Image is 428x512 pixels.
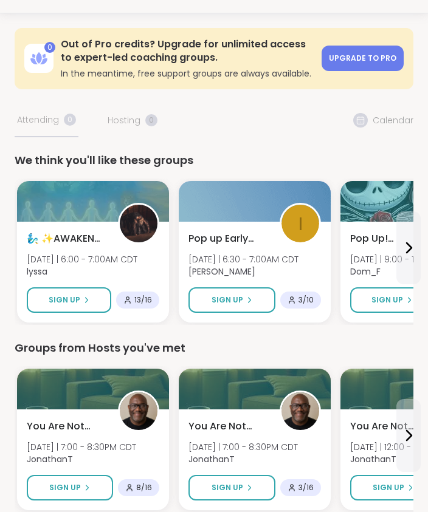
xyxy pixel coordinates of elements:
[188,419,266,434] span: You Are Not Alone With This
[134,295,152,305] span: 13 / 16
[49,295,80,305] span: Sign Up
[188,287,275,313] button: Sign Up
[188,441,298,453] span: [DATE] | 7:00 - 8:30PM CDT
[188,253,299,265] span: [DATE] | 6:30 - 7:00AM CDT
[27,419,105,434] span: You Are Not Alone With This
[61,38,314,65] h3: Out of Pro credits? Upgrade for unlimited access to expert-led coaching groups.
[188,231,266,246] span: Pop up Early Body Doubling!
[49,482,81,493] span: Sign Up
[188,453,235,465] b: JonathanT
[188,265,255,278] b: [PERSON_NAME]
[120,205,157,242] img: lyssa
[212,482,243,493] span: Sign Up
[120,392,157,430] img: JonathanT
[27,265,47,278] b: lyssa
[371,295,403,305] span: Sign Up
[15,340,413,357] div: Groups from Hosts you've met
[61,67,314,80] h3: In the meantime, free support groups are always available.
[281,392,319,430] img: JonathanT
[27,287,111,313] button: Sign Up
[27,475,113,500] button: Sign Up
[27,231,105,246] span: 🧞‍♂️ ✨AWAKEN WITH BEAUTIFUL SOULS 🧜‍♀️
[27,441,136,453] span: [DATE] | 7:00 - 8:30PM CDT
[188,475,275,500] button: Sign Up
[350,265,381,278] b: Dom_F
[299,483,314,493] span: 3 / 16
[322,46,404,71] a: Upgrade to Pro
[299,295,314,305] span: 3 / 10
[136,483,152,493] span: 8 / 16
[299,210,303,238] span: I
[27,253,137,265] span: [DATE] | 6:00 - 7:00AM CDT
[373,482,404,493] span: Sign Up
[350,419,428,434] span: You Are Not Alone With This
[212,295,243,305] span: Sign Up
[329,53,396,63] span: Upgrade to Pro
[350,453,396,465] b: JonathanT
[350,231,428,246] span: Pop Up! Morning Session!
[27,453,73,465] b: JonathanT
[44,42,55,53] div: 0
[15,152,413,169] div: We think you'll like these groups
